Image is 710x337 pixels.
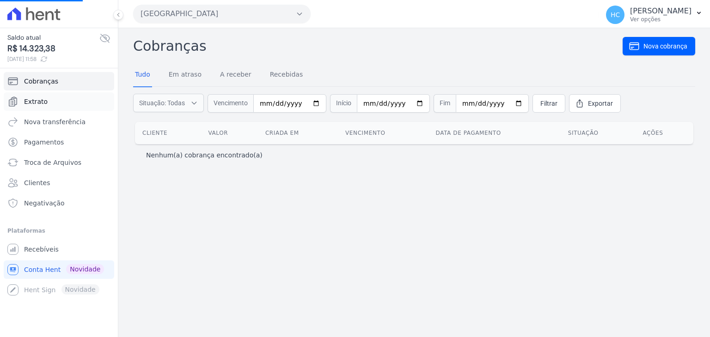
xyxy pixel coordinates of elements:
span: Clientes [24,178,50,187]
span: [DATE] 11:58 [7,55,99,63]
span: Pagamentos [24,138,64,147]
p: [PERSON_NAME] [630,6,692,16]
a: Cobranças [4,72,114,90]
span: Conta Hent [24,265,61,274]
a: Em atraso [167,63,203,87]
span: Nova cobrança [643,42,687,51]
th: Situação [561,122,636,144]
h2: Cobranças [133,36,623,56]
a: Recebidas [268,63,305,87]
span: Situação: Todas [139,98,185,108]
a: Pagamentos [4,133,114,151]
th: Valor [201,122,258,144]
span: Vencimento [208,94,253,113]
th: Vencimento [338,122,428,144]
span: HC [611,12,620,18]
p: Ver opções [630,16,692,23]
span: Início [330,94,357,113]
span: Troca de Arquivos [24,158,81,167]
a: Recebíveis [4,240,114,259]
a: Extrato [4,92,114,111]
button: [GEOGRAPHIC_DATA] [133,5,311,23]
nav: Sidebar [7,72,110,299]
span: Filtrar [540,99,557,108]
button: Situação: Todas [133,94,204,112]
span: Extrato [24,97,48,106]
a: A receber [218,63,253,87]
p: Nenhum(a) cobrança encontrado(a) [146,150,263,160]
th: Ações [635,122,693,144]
a: Nova cobrança [623,37,695,55]
th: Data de pagamento [428,122,561,144]
div: Plataformas [7,225,110,236]
a: Conta Hent Novidade [4,260,114,279]
span: Nova transferência [24,117,86,126]
th: Criada em [258,122,338,144]
a: Tudo [133,63,152,87]
span: Cobranças [24,77,58,86]
th: Cliente [135,122,201,144]
a: Negativação [4,194,114,212]
span: Fim [434,94,456,113]
a: Clientes [4,174,114,192]
a: Exportar [569,94,621,113]
span: Novidade [66,264,104,274]
a: Troca de Arquivos [4,153,114,172]
span: Negativação [24,199,65,208]
span: Exportar [588,99,613,108]
button: HC [PERSON_NAME] Ver opções [599,2,710,28]
a: Filtrar [532,94,565,113]
span: Recebíveis [24,245,59,254]
span: Saldo atual [7,33,99,42]
a: Nova transferência [4,113,114,131]
span: R$ 14.323,38 [7,42,99,55]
